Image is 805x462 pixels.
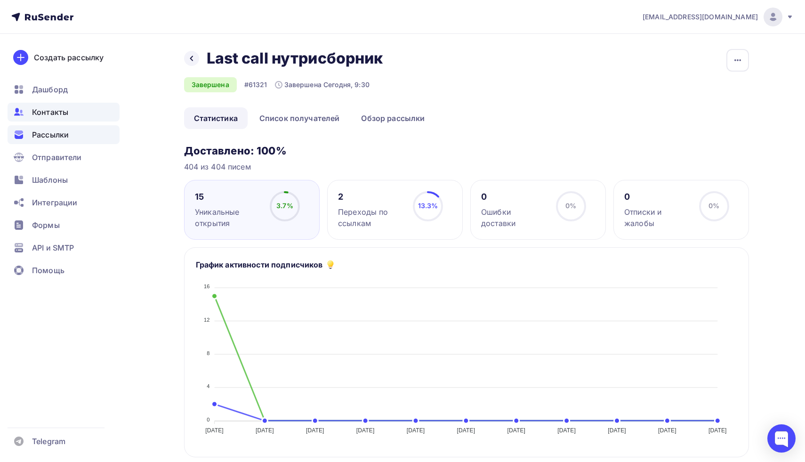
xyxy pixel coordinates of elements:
[32,197,77,208] span: Интеграции
[406,427,425,434] tspan: [DATE]
[184,107,248,129] a: Статистика
[207,350,209,356] tspan: 8
[275,80,370,89] div: Завершена Сегодня, 9:30
[32,129,69,140] span: Рассылки
[32,106,68,118] span: Контакты
[195,206,261,229] div: Уникальные открытия
[8,148,120,167] a: Отправители
[481,191,547,203] div: 0
[32,265,64,276] span: Помощь
[457,427,475,434] tspan: [DATE]
[256,427,274,434] tspan: [DATE]
[624,206,691,229] div: Отписки и жалобы
[608,427,626,434] tspan: [DATE]
[306,427,324,434] tspan: [DATE]
[32,436,65,447] span: Telegram
[658,427,676,434] tspan: [DATE]
[624,191,691,203] div: 0
[565,202,576,210] span: 0%
[207,383,209,389] tspan: 4
[204,284,210,289] tspan: 16
[418,202,438,210] span: 13.3%
[8,80,120,99] a: Дашборд
[184,77,237,92] div: Завершена
[507,427,525,434] tspan: [DATE]
[8,170,120,189] a: Шаблоны
[32,242,74,253] span: API и SMTP
[195,191,261,203] div: 15
[481,206,547,229] div: Ошибки доставки
[32,84,68,95] span: Дашборд
[250,107,350,129] a: Список получателей
[708,427,726,434] tspan: [DATE]
[557,427,576,434] tspan: [DATE]
[32,152,82,163] span: Отправители
[184,144,749,157] h3: Доставлено: 100%
[643,8,794,26] a: [EMAIL_ADDRESS][DOMAIN_NAME]
[338,191,404,203] div: 2
[32,219,60,231] span: Формы
[207,49,383,68] h2: Last call нутрисборник
[338,206,404,229] div: Переходы по ссылкам
[184,161,749,172] div: 404 из 404 писем
[32,174,68,186] span: Шаблоны
[351,107,435,129] a: Обзор рассылки
[205,427,224,434] tspan: [DATE]
[8,103,120,122] a: Контакты
[207,417,209,422] tspan: 0
[34,52,104,63] div: Создать рассылку
[708,202,719,210] span: 0%
[8,216,120,235] a: Формы
[196,259,323,270] h5: График активности подписчиков
[204,317,210,323] tspan: 12
[276,202,293,210] span: 3.7%
[643,12,758,22] span: [EMAIL_ADDRESS][DOMAIN_NAME]
[356,427,374,434] tspan: [DATE]
[244,80,267,89] div: #61321
[8,125,120,144] a: Рассылки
